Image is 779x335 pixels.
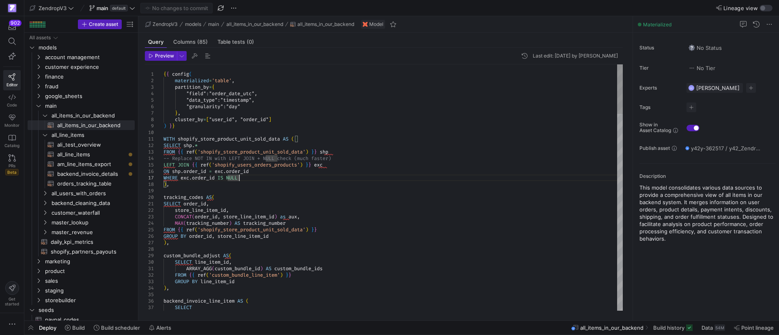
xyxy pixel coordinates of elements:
[52,111,133,120] span: all_items_in_our_backend
[45,62,133,72] span: customer experience
[145,239,154,246] div: 27
[175,116,203,123] span: cluster_by
[698,321,729,335] button: Data54M
[181,226,183,233] span: {
[175,259,192,265] span: SELECT
[639,65,680,71] span: Tier
[164,149,175,155] span: FROM
[209,84,212,90] span: =
[223,168,226,175] span: .
[192,213,195,220] span: (
[164,239,166,246] span: )
[28,120,135,130] div: Press SPACE to select this row.
[3,1,21,15] a: https://storage.googleapis.com/y42-prod-data-exchange/images/qZXOSqkTtPuVcXVzF40oUlM07HVTwZXfPK0U...
[226,103,240,110] span: "day"
[314,162,323,168] span: exc
[143,19,180,29] button: ZendropV3
[97,5,108,11] span: main
[639,122,671,133] span: Show in Asset Catalog
[215,265,260,272] span: custom_bundle_id
[28,33,135,43] div: Press SPACE to select this row.
[306,226,308,233] span: )
[57,179,125,188] span: orders_tracking_table​​​​​​​​​​
[183,220,186,226] span: (
[198,226,306,233] span: 'shopify_store_product_unit_sold_data'
[288,213,297,220] span: aux
[5,169,19,175] span: Beta
[28,188,135,198] div: Press SPACE to select this row.
[45,276,133,286] span: sales
[363,22,368,27] img: undefined
[247,39,254,45] span: (0)
[212,84,215,90] span: {
[181,233,186,239] span: BY
[320,149,328,155] span: shp
[28,159,135,169] a: am_line_items_export​​​​​​​​​​
[243,220,286,226] span: tracking_number
[110,5,128,11] span: default
[639,85,680,91] span: Experts
[6,82,18,87] span: Editor
[52,208,133,218] span: customer_waterfall
[28,179,135,188] div: Press SPACE to select this row.
[185,21,201,27] span: models
[274,213,277,220] span: )
[164,175,178,181] span: WHERE
[639,145,670,151] span: Publish asset
[4,143,19,148] span: Catalog
[173,39,208,45] span: Columns
[164,71,166,77] span: {
[306,162,308,168] span: }
[169,123,172,129] span: }
[145,252,154,259] div: 29
[9,20,22,26] div: 902
[145,71,154,77] div: 1
[209,168,212,175] span: =
[369,21,383,27] span: Model
[166,181,169,188] span: ,
[181,168,183,175] span: .
[209,90,254,97] span: "order_date_utc"
[28,111,135,120] div: Press SPACE to select this row.
[217,233,269,239] span: store_line_item_id
[90,321,144,335] button: Build scheduler
[87,3,137,13] button: maindefault
[28,237,135,247] a: daily_kpi_metrics​​​​​​​​​​
[28,101,135,111] div: Press SPACE to select this row.
[57,140,125,149] span: ali_test_overview​​​​​​​​​​
[28,198,135,208] div: Press SPACE to select this row.
[57,169,125,179] span: backend_invoice_details​​​​​​​​​​
[28,140,135,149] a: ali_test_overview​​​​​​​​​​
[689,45,722,51] span: No Status
[145,259,154,265] div: 30
[3,151,21,179] a: PRsBeta
[28,247,135,256] div: Press SPACE to select this row.
[192,142,195,149] span: .
[4,123,19,128] span: Monitor
[186,103,223,110] span: "granularity"
[172,71,189,77] span: config
[45,82,133,91] span: fraud
[686,63,717,73] button: No tierNo Tier
[226,175,237,181] span: NULL
[145,181,154,188] div: 18
[145,201,154,207] div: 21
[51,247,125,256] span: shopify_partners_payouts​​​​​​​​​​
[291,136,294,142] span: (
[186,90,206,97] span: "field"
[164,201,181,207] span: SELECT
[181,175,189,181] span: exc
[212,77,232,84] span: 'table'
[308,162,311,168] span: }
[175,213,192,220] span: CONCAT
[723,5,758,11] span: Lineage view
[178,162,189,168] span: JOIN
[156,324,171,331] span: Alerts
[164,233,178,239] span: GROUP
[223,213,274,220] span: store_line_item_id
[209,162,212,168] span: (
[208,21,219,27] span: main
[172,123,175,129] span: }
[741,324,774,331] span: Point lineage
[192,162,195,168] span: {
